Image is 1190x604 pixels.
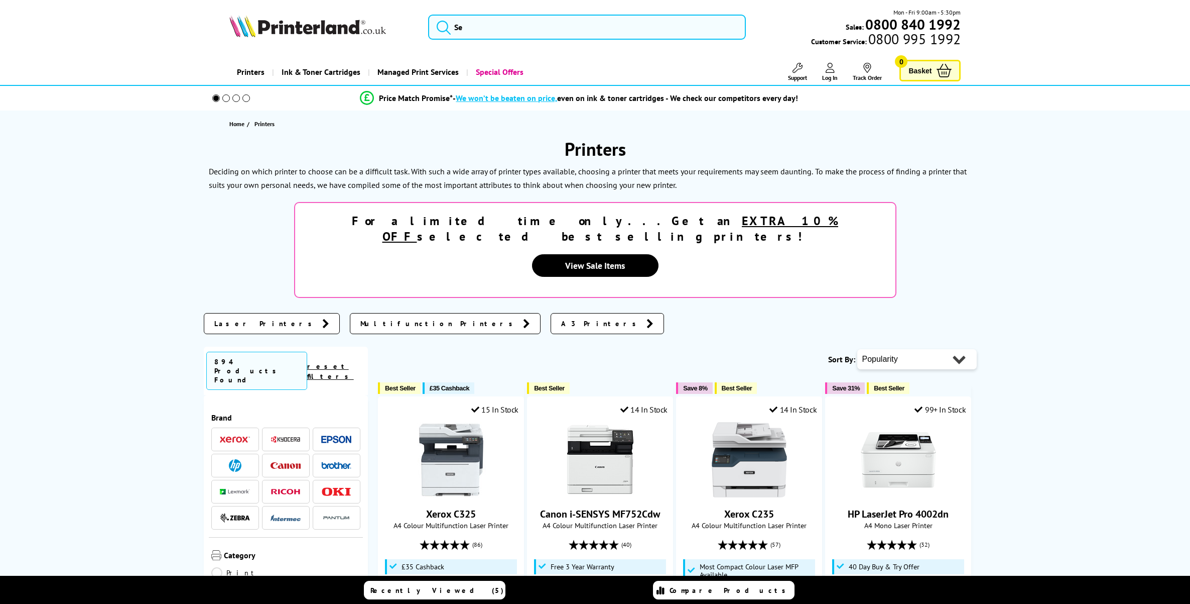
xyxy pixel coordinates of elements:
[621,535,631,554] span: (40)
[229,119,247,129] a: Home
[271,489,301,494] img: Ricoh
[472,535,482,554] span: (86)
[831,521,966,530] span: A4 Mono Laser Printer
[378,382,421,394] button: Best Seller
[471,405,518,415] div: 15 In Stock
[414,489,489,499] a: Xerox C325
[908,64,932,77] span: Basket
[209,166,967,190] p: To make the process of finding a printer that suits your own personal needs, we have compiled som...
[271,485,301,498] a: Ricoh
[220,433,250,446] a: Xerox
[350,313,541,334] a: Multifunction Printers
[715,382,757,394] button: Best Seller
[307,362,354,381] a: reset filters
[321,487,351,496] img: OKI
[321,436,351,443] img: Epson
[846,22,864,32] span: Sales:
[551,313,664,334] a: A3 Printers
[712,422,787,497] img: Xerox C235
[620,405,668,415] div: 14 In Stock
[385,384,416,392] span: Best Seller
[321,485,351,498] a: OKI
[874,384,904,392] span: Best Seller
[861,489,936,499] a: HP LaserJet Pro 4002dn
[254,120,275,128] span: Printers
[832,384,860,392] span: Save 31%
[683,384,707,392] span: Save 8%
[867,34,961,44] span: 0800 995 1992
[466,59,531,85] a: Special Offers
[682,521,817,530] span: A4 Colour Multifunction Laser Printer
[426,508,476,521] a: Xerox C325
[700,563,813,579] span: Most Compact Colour Laser MFP Available
[893,8,961,17] span: Mon - Fri 9:00am - 5:30pm
[272,59,368,85] a: Ink & Toner Cartridges
[811,34,961,46] span: Customer Service:
[848,508,949,521] a: HP LaserJet Pro 4002dn
[229,59,272,85] a: Printers
[828,354,855,364] span: Sort By:
[822,74,838,81] span: Log In
[271,459,301,472] a: Canon
[199,89,960,107] li: modal_Promise
[229,15,386,37] img: Printerland Logo
[220,512,250,524] a: Zebra
[220,436,250,443] img: Xerox
[414,422,489,497] img: Xerox C325
[456,93,557,103] span: We won’t be beaten on price,
[211,567,286,589] a: Print Only
[224,550,361,562] span: Category
[271,433,301,446] a: Kyocera
[271,462,301,469] img: Canon
[383,521,518,530] span: A4 Colour Multifunction Laser Printer
[899,60,961,81] a: Basket 0
[209,166,813,176] p: Deciding on which printer to choose can be a difficult task. With such a wide array of printer ty...
[352,213,838,244] strong: For a limited time only...Get an selected best selling printers!
[563,489,638,499] a: Canon i-SENSYS MF752Cdw
[229,459,241,472] img: HP
[453,93,798,103] div: - even on ink & toner cartridges - We check our competitors every day!
[220,485,250,498] a: Lexmark
[822,63,838,81] a: Log In
[271,515,301,522] img: Intermec
[914,405,966,415] div: 99+ In Stock
[712,489,787,499] a: Xerox C235
[321,462,351,469] img: Brother
[561,319,641,329] span: A3 Printers
[229,15,416,39] a: Printerland Logo
[722,384,752,392] span: Best Seller
[206,352,307,390] span: 894 Products Found
[769,405,817,415] div: 14 In Stock
[428,15,745,40] input: Se
[282,59,360,85] span: Ink & Toner Cartridges
[540,508,660,521] a: Canon i-SENSYS MF752Cdw
[382,213,839,244] u: EXTRA 10% OFF
[825,382,865,394] button: Save 31%
[527,382,570,394] button: Best Seller
[220,513,250,523] img: Zebra
[271,436,301,443] img: Kyocera
[211,550,221,560] img: Category
[321,459,351,472] a: Brother
[204,313,340,334] a: Laser Printers
[533,521,668,530] span: A4 Colour Multifunction Laser Printer
[670,586,791,595] span: Compare Products
[402,563,444,571] span: £35 Cashback
[321,512,351,524] a: Pantum
[364,581,505,599] a: Recently Viewed (5)
[551,563,614,571] span: Free 3 Year Warranty
[919,535,930,554] span: (32)
[220,459,250,472] a: HP
[360,319,518,329] span: Multifunction Printers
[211,413,361,423] span: Brand
[379,93,453,103] span: Price Match Promise*
[534,384,565,392] span: Best Seller
[853,63,882,81] a: Track Order
[865,15,961,34] b: 0800 840 1992
[532,254,658,277] a: View Sale Items
[423,382,474,394] button: £35 Cashback
[370,586,504,595] span: Recently Viewed (5)
[563,422,638,497] img: Canon i-SENSYS MF752Cdw
[788,63,807,81] a: Support
[849,563,919,571] span: 40 Day Buy & Try Offer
